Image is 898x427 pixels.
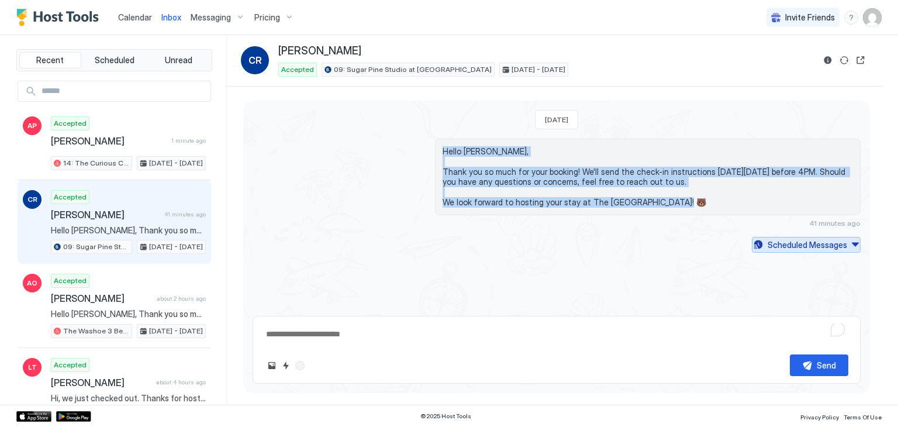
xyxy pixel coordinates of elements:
button: Sync reservation [837,53,851,67]
button: Upload image [265,359,279,373]
span: Calendar [118,12,152,22]
span: Terms Of Use [844,414,882,421]
span: 09: Sugar Pine Studio at [GEOGRAPHIC_DATA] [63,242,129,252]
span: Privacy Policy [800,414,839,421]
a: Inbox [161,11,181,23]
a: Terms Of Use [844,410,882,422]
span: Recent [36,55,64,66]
span: Accepted [281,64,314,75]
span: Scheduled [95,55,134,66]
span: Hello [PERSON_NAME], Thank you so much for your booking! We'll send the check-in instructions [DA... [51,309,206,319]
a: Privacy Policy [800,410,839,422]
span: Accepted [54,118,87,129]
span: 14: The Curious Cub Pet Friendly Studio [63,158,129,168]
span: 09: Sugar Pine Studio at [GEOGRAPHIC_DATA] [334,64,492,75]
div: User profile [863,8,882,27]
span: Hello [PERSON_NAME], Thank you so much for your booking! We'll send the check-in instructions [DA... [51,225,206,236]
span: CR [27,194,37,205]
span: Accepted [54,276,87,286]
textarea: To enrich screen reader interactions, please activate Accessibility in Grammarly extension settings [265,323,848,345]
div: tab-group [16,49,212,71]
span: [PERSON_NAME] [51,292,152,304]
input: Input Field [37,81,210,101]
span: Hi, we just checked out. Thanks for hosting us! [51,393,206,404]
span: 41 minutes ago [164,211,206,218]
span: [PERSON_NAME] [278,44,361,58]
span: Accepted [54,360,87,370]
button: Scheduled Messages [752,237,861,253]
div: menu [844,11,858,25]
div: Scheduled Messages [768,239,847,251]
span: about 4 hours ago [156,378,206,386]
span: Pricing [254,12,280,23]
span: [DATE] - [DATE] [149,242,203,252]
button: Open reservation [854,53,868,67]
span: Messaging [191,12,231,23]
span: Invite Friends [785,12,835,23]
span: Accepted [54,192,87,202]
span: AO [27,278,37,288]
span: © 2025 Host Tools [420,412,471,420]
button: Send [790,354,848,376]
a: Calendar [118,11,152,23]
span: [PERSON_NAME] [51,135,167,147]
button: Scheduled [84,52,146,68]
button: Reservation information [821,53,835,67]
button: Recent [19,52,81,68]
span: [PERSON_NAME] [51,209,160,221]
button: Quick reply [279,359,293,373]
span: Inbox [161,12,181,22]
a: App Store [16,411,51,422]
span: [PERSON_NAME] [51,377,151,388]
span: about 2 hours ago [157,295,206,302]
button: Unread [147,52,209,68]
span: 1 minute ago [171,137,206,144]
span: Unread [165,55,192,66]
span: CR [248,53,262,67]
a: Google Play Store [56,411,91,422]
span: [DATE] - [DATE] [149,326,203,336]
span: 41 minutes ago [809,219,861,228]
span: Hello [PERSON_NAME], Thank you so much for your booking! We'll send the check-in instructions [DA... [443,146,853,208]
a: Host Tools Logo [16,9,104,26]
span: [DATE] [545,115,568,124]
span: The Washoe 3 Bedroom Family Unit [63,326,129,336]
span: AP [27,120,37,131]
span: LT [28,362,37,373]
span: [DATE] - [DATE] [512,64,565,75]
span: [DATE] - [DATE] [149,158,203,168]
div: Send [817,359,836,371]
